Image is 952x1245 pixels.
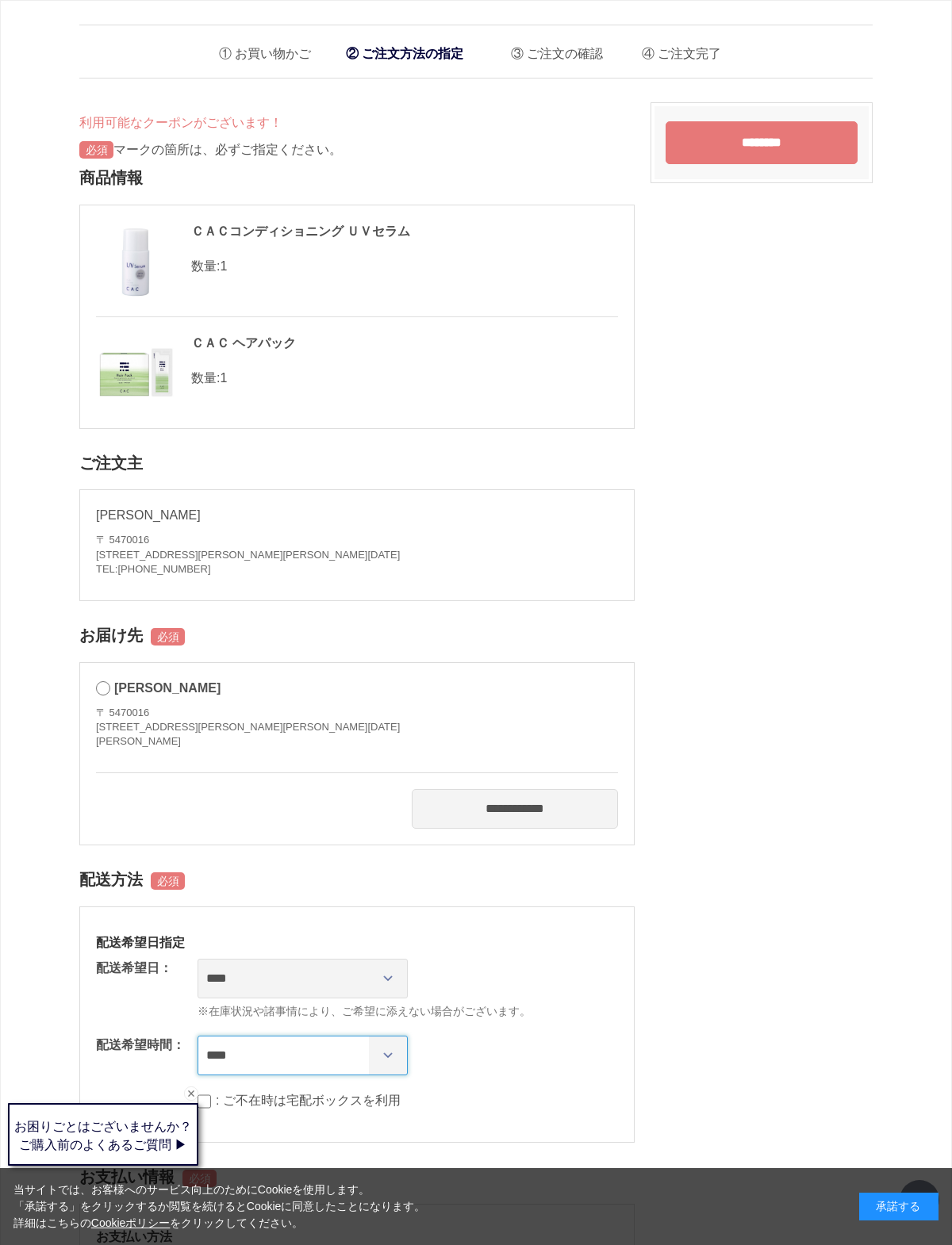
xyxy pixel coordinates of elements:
div: ＣＡＣコンディショニング ＵＶセラム [96,221,618,242]
span: 1 [220,259,227,273]
address: 〒 5470016 [STREET_ADDRESS][PERSON_NAME][PERSON_NAME][DATE] [PERSON_NAME] [96,706,400,749]
img: 000525.jpg [96,221,175,301]
h2: 配送方法 [79,861,635,898]
span: [PERSON_NAME] [114,681,221,695]
div: ＣＡＣ ヘアパック [96,333,618,354]
dt: 配送希望時間： [96,1036,185,1055]
dt: 配送希望日： [96,959,172,978]
p: マークの箇所は、必ずご指定ください。 [79,140,635,159]
li: お買い物かご [207,33,311,66]
h2: ご注文主 [79,445,635,482]
li: ご注文方法の指定 [338,37,471,70]
li: ご注文の確認 [499,33,603,66]
img: 060406.jpg [96,333,175,412]
h2: お届け先 [79,617,635,654]
span: 1 [220,371,227,385]
div: 承諾する [859,1193,939,1220]
label: : ご不在時は宅配ボックスを利用 [216,1094,401,1107]
h2: お支払い情報 [79,1159,635,1196]
li: ご注文完了 [630,33,721,66]
p: [PERSON_NAME] [96,506,618,525]
p: 利用可能なクーポンがございます！ [79,113,635,132]
h2: 商品情報 [79,159,635,197]
p: 数量: [96,369,618,388]
address: 〒 5470016 [STREET_ADDRESS][PERSON_NAME][PERSON_NAME][DATE] TEL: [96,533,618,577]
div: 当サイトでは、お客様へのサービス向上のためにCookieを使用します。 「承諾する」をクリックするか閲覧を続けるとCookieに同意したことになります。 詳細はこちらの をクリックしてください。 [13,1182,426,1232]
p: 数量: [96,257,618,276]
span: ※在庫状況や諸事情により、ご希望に添えない場合がございます。 [198,1003,618,1020]
a: [PHONE_NUMBER] [117,563,210,575]
h3: 配送希望日指定 [96,934,618,951]
a: Cookieポリシー [91,1216,171,1229]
